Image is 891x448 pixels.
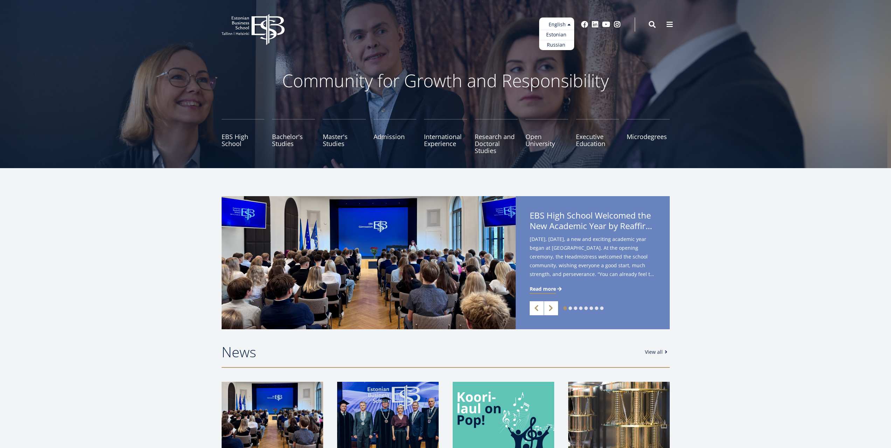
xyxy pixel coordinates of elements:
a: Instagram [614,21,621,28]
a: Executive Education [576,119,619,154]
a: Research and Doctoral Studies [475,119,518,154]
span: EBS High School Welcomed the [530,210,656,233]
a: Previous [530,301,544,315]
a: Next [544,301,558,315]
span: New Academic Year by Reaffirming Its Core Values [530,221,656,231]
a: EBS High School [222,119,265,154]
a: Read more [530,285,563,292]
a: 2 [569,306,572,310]
img: a [222,196,516,329]
span: Read more [530,285,556,292]
a: 5 [584,306,588,310]
a: Microdegrees [627,119,670,154]
a: View all [645,349,670,356]
span: [DATE], [DATE], a new and exciting academic year began at [GEOGRAPHIC_DATA]. At the opening cerem... [530,235,656,281]
a: Master's Studies [323,119,366,154]
a: International Experience [424,119,467,154]
a: Linkedin [592,21,599,28]
a: 6 [590,306,593,310]
a: Bachelor's Studies [272,119,315,154]
span: strength, and perseverance. “You can already feel the autumn in the air – and in a way it’s good ... [530,270,656,278]
a: Russian [539,40,574,50]
a: Facebook [581,21,588,28]
a: Admission [374,119,417,154]
p: Community for Growth and Responsibility [260,70,631,91]
a: 1 [563,306,567,310]
a: 8 [600,306,604,310]
a: Open University [525,119,569,154]
a: 7 [595,306,598,310]
h2: News [222,343,638,361]
a: 3 [574,306,577,310]
a: 4 [579,306,583,310]
a: Estonian [539,30,574,40]
a: Youtube [602,21,610,28]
